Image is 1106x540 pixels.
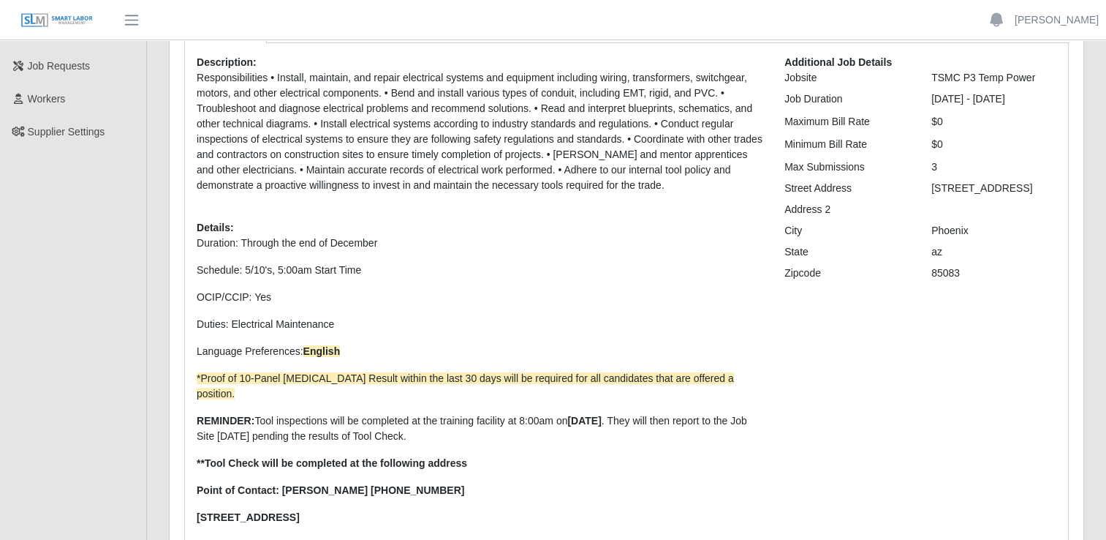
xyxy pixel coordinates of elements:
[197,290,762,305] p: OCIP/CCIP: Yes
[197,511,300,523] strong: [STREET_ADDRESS]
[197,236,762,251] p: Duration: Through the end of December
[567,415,601,427] strong: [DATE]
[773,223,920,239] div: City
[773,202,920,217] div: Address 2
[197,415,254,427] strong: REMINDER:
[28,60,91,72] span: Job Requests
[197,372,734,400] span: *Proof of 10-Panel [MEDICAL_DATA] Result within the last 30 days will be required for all candida...
[197,344,762,359] p: Language Preferences:
[773,181,920,196] div: Street Address
[773,160,920,175] div: Max Submissions
[920,223,1067,239] div: Phoenix
[784,56,892,68] b: Additional Job Details
[773,137,920,152] div: Minimum Bill Rate
[28,126,105,138] span: Supplier Settings
[773,244,920,260] div: State
[920,91,1067,107] div: [DATE] - [DATE]
[920,160,1067,175] div: 3
[773,266,920,281] div: Zipcode
[197,317,762,332] p: Duties: Electrical Maintenance
[920,137,1067,152] div: $0
[920,181,1067,196] div: [STREET_ADDRESS]
[197,70,762,193] p: Responsibilities • Install, maintain, and repair electrical systems and equipment including wirin...
[773,70,920,86] div: Jobsite
[773,91,920,107] div: Job Duration
[773,114,920,130] div: Maximum Bill Rate
[197,56,257,68] b: Description:
[197,413,762,444] p: Tool inspections will be completed at the training facility at 8:00am on . They will then report ...
[303,345,341,357] strong: English
[920,244,1067,260] div: az
[920,266,1067,281] div: 85083
[197,263,762,278] p: Schedule: 5/10's, 5:00am Start Time
[28,93,66,105] span: Workers
[920,70,1067,86] div: TSMC P3 Temp Power
[920,114,1067,130] div: $0
[197,484,464,496] strong: Point of Contact: [PERSON_NAME] [PHONE_NUMBER]
[197,222,234,233] b: Details:
[20,12,94,29] img: SLM Logo
[197,457,467,469] strong: **Tool Check will be completed at the following address
[1015,12,1099,28] a: [PERSON_NAME]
